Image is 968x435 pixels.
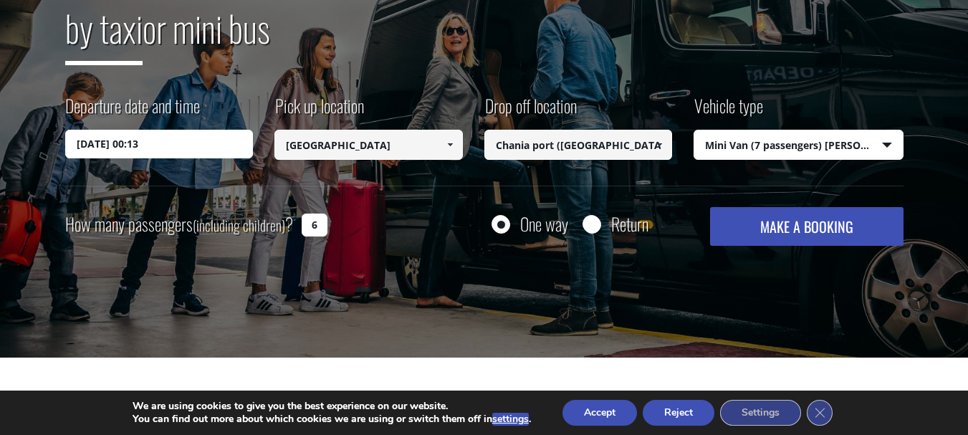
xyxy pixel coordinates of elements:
[438,130,461,160] a: Show All Items
[520,215,568,233] label: One way
[611,215,648,233] label: Return
[193,214,285,236] small: (including children)
[274,93,364,130] label: Pick up location
[484,130,673,160] input: Select drop-off location
[694,130,903,161] span: Mini Van (7 passengers) [PERSON_NAME]
[648,130,671,160] a: Show All Items
[65,93,200,130] label: Departure date and time
[694,93,763,130] label: Vehicle type
[807,400,833,426] button: Close GDPR Cookie Banner
[492,413,529,426] button: settings
[484,93,577,130] label: Drop off location
[562,400,637,426] button: Accept
[720,400,801,426] button: Settings
[274,130,463,160] input: Select pickup location
[643,400,714,426] button: Reject
[133,413,531,426] p: You can find out more about which cookies we are using or switch them off in .
[710,207,903,246] button: MAKE A BOOKING
[65,1,143,65] span: by taxi
[65,207,293,242] label: How many passengers ?
[133,400,531,413] p: We are using cookies to give you the best experience on our website.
